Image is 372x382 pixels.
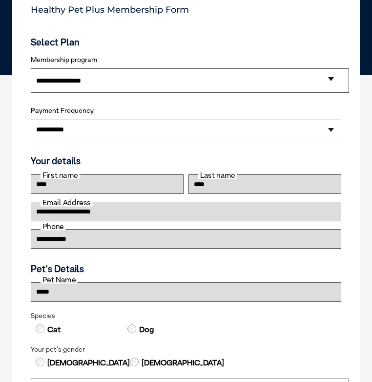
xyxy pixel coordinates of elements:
label: Payment Frequency [31,106,94,115]
h3: Your details [31,155,341,167]
label: Email Address [41,199,92,206]
h3: Select Plan [31,37,341,48]
legend: Species [31,312,341,320]
h3: Pet's Details [27,263,345,275]
label: Last name [198,171,237,179]
label: First name [41,171,80,179]
label: Membership program [31,56,341,64]
label: Phone [41,223,65,230]
legend: Your pet's gender [31,345,341,354]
